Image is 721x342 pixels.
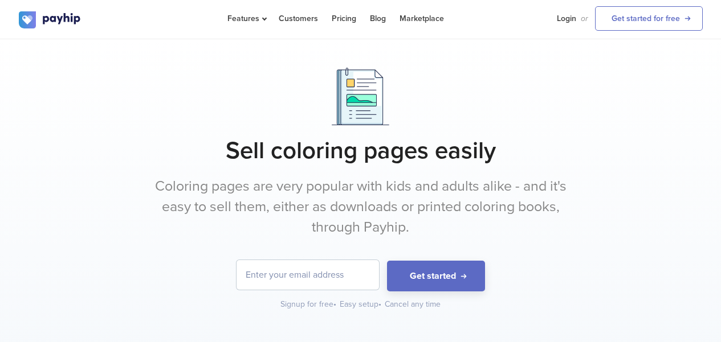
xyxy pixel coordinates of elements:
[385,299,441,310] div: Cancel any time
[340,299,382,310] div: Easy setup
[332,68,389,125] img: Documents.png
[227,14,265,23] span: Features
[237,260,379,290] input: Enter your email address
[333,299,336,309] span: •
[147,176,575,237] p: Coloring pages are very popular with kids and adults alike - and it's easy to sell them, either a...
[19,137,703,165] h1: Sell coloring pages easily
[378,299,381,309] span: •
[19,11,82,28] img: logo.svg
[595,6,703,31] a: Get started for free
[387,261,485,292] button: Get started
[280,299,337,310] div: Signup for free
